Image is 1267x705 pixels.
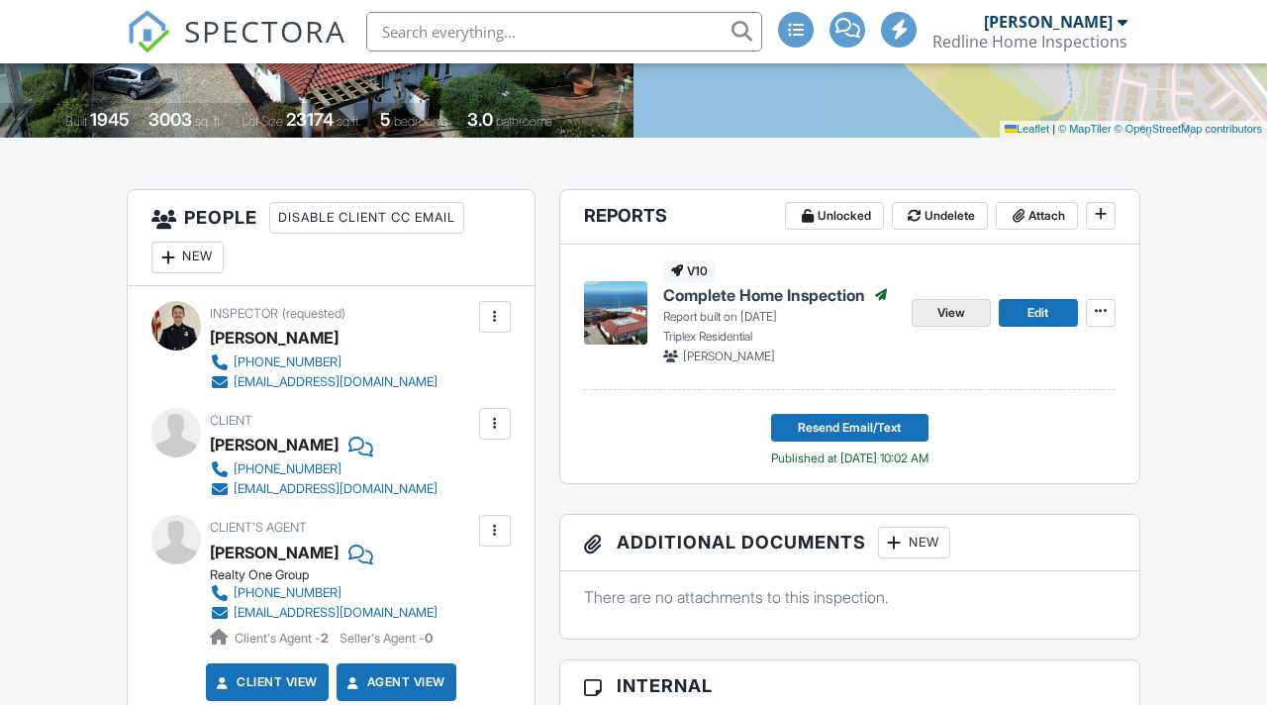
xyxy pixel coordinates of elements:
[65,114,87,129] span: Built
[210,459,438,479] a: [PHONE_NUMBER]
[213,672,318,692] a: Client View
[343,672,445,692] a: Agent View
[366,12,762,51] input: Search everything...
[210,603,438,623] a: [EMAIL_ADDRESS][DOMAIN_NAME]
[234,461,341,477] div: [PHONE_NUMBER]
[127,27,346,68] a: SPECTORA
[184,10,346,51] span: SPECTORA
[560,515,1139,571] h3: Additional Documents
[210,413,252,428] span: Client
[394,114,448,129] span: bedrooms
[235,631,332,646] span: Client's Agent -
[90,109,130,130] div: 1945
[210,567,453,583] div: Realty One Group
[234,374,438,390] div: [EMAIL_ADDRESS][DOMAIN_NAME]
[148,109,192,130] div: 3003
[984,12,1113,32] div: [PERSON_NAME]
[340,631,433,646] span: Seller's Agent -
[234,605,438,621] div: [EMAIL_ADDRESS][DOMAIN_NAME]
[195,114,223,129] span: sq. ft.
[151,242,224,273] div: New
[282,306,345,321] span: (requested)
[1115,123,1262,135] a: © OpenStreetMap contributors
[425,631,433,646] strong: 0
[878,527,950,558] div: New
[1005,123,1049,135] a: Leaflet
[380,109,391,130] div: 5
[210,479,438,499] a: [EMAIL_ADDRESS][DOMAIN_NAME]
[210,583,438,603] a: [PHONE_NUMBER]
[234,354,341,370] div: [PHONE_NUMBER]
[1058,123,1112,135] a: © MapTiler
[210,538,339,567] a: [PERSON_NAME]
[1052,123,1055,135] span: |
[210,372,438,392] a: [EMAIL_ADDRESS][DOMAIN_NAME]
[128,190,535,286] h3: People
[269,202,464,234] div: Disable Client CC Email
[496,114,552,129] span: bathrooms
[210,430,339,459] div: [PERSON_NAME]
[234,585,341,601] div: [PHONE_NUMBER]
[210,306,278,321] span: Inspector
[467,109,493,130] div: 3.0
[242,114,283,129] span: Lot Size
[321,631,329,646] strong: 2
[127,10,170,53] img: The Best Home Inspection Software - Spectora
[234,481,438,497] div: [EMAIL_ADDRESS][DOMAIN_NAME]
[584,586,1116,608] p: There are no attachments to this inspection.
[210,352,438,372] a: [PHONE_NUMBER]
[286,109,334,130] div: 23174
[932,32,1127,51] div: Redline Home Inspections
[210,323,339,352] div: [PERSON_NAME]
[210,520,307,535] span: Client's Agent
[337,114,361,129] span: sq.ft.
